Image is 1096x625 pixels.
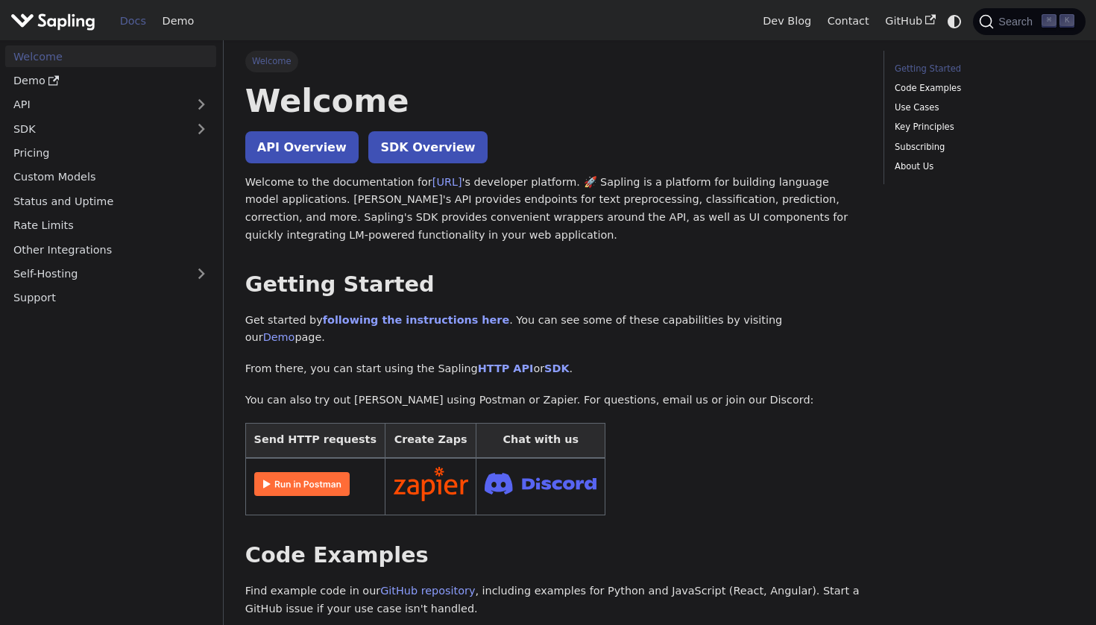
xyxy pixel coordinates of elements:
a: Contact [819,10,878,33]
a: [URL] [432,176,462,188]
a: API Overview [245,131,359,163]
th: Chat with us [476,423,605,458]
p: Find example code in our , including examples for Python and JavaScript (React, Angular). Start a... [245,582,862,618]
a: Status and Uptime [5,190,216,212]
a: SDK Overview [368,131,487,163]
a: Support [5,287,216,309]
a: GitHub [877,10,943,33]
a: following the instructions here [323,314,509,326]
a: SDK [544,362,569,374]
a: Demo [5,70,216,92]
h2: Code Examples [245,542,862,569]
button: Switch between dark and light mode (currently system mode) [944,10,966,32]
a: Pricing [5,142,216,164]
a: Self-Hosting [5,263,216,285]
a: Getting Started [895,62,1069,76]
p: Get started by . You can see some of these capabilities by visiting our page. [245,312,862,348]
button: Search (Command+K) [973,8,1085,35]
p: You can also try out [PERSON_NAME] using Postman or Zapier. For questions, email us or join our D... [245,392,862,409]
a: SDK [5,118,186,139]
a: Custom Models [5,166,216,188]
img: Sapling.ai [10,10,95,32]
h1: Welcome [245,81,862,121]
a: Sapling.ai [10,10,101,32]
a: Demo [263,331,295,343]
a: Key Principles [895,120,1069,134]
a: Other Integrations [5,239,216,260]
kbd: ⌘ [1042,14,1056,28]
a: Dev Blog [755,10,819,33]
p: Welcome to the documentation for 's developer platform. 🚀 Sapling is a platform for building lang... [245,174,862,245]
th: Send HTTP requests [245,423,385,458]
button: Expand sidebar category 'SDK' [186,118,216,139]
h2: Getting Started [245,271,862,298]
p: From there, you can start using the Sapling or . [245,360,862,378]
a: Demo [154,10,202,33]
kbd: K [1059,14,1074,28]
button: Expand sidebar category 'API' [186,94,216,116]
a: Subscribing [895,140,1069,154]
a: Use Cases [895,101,1069,115]
a: Welcome [5,45,216,67]
img: Run in Postman [254,472,350,496]
a: Rate Limits [5,215,216,236]
a: Docs [112,10,154,33]
a: Code Examples [895,81,1069,95]
span: Welcome [245,51,298,72]
a: API [5,94,186,116]
a: GitHub repository [380,585,475,597]
img: Join Discord [485,468,596,499]
span: Search [994,16,1042,28]
a: About Us [895,160,1069,174]
nav: Breadcrumbs [245,51,862,72]
img: Connect in Zapier [394,467,468,501]
a: HTTP API [478,362,534,374]
th: Create Zaps [385,423,476,458]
